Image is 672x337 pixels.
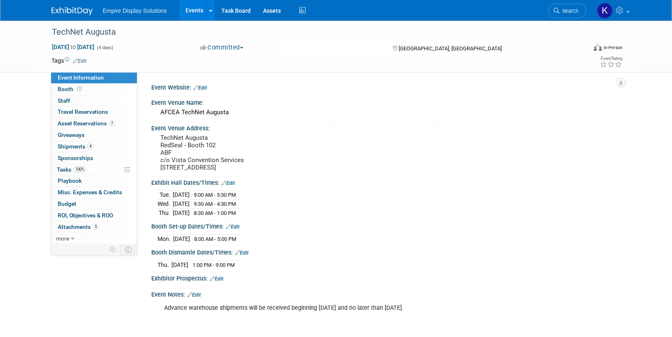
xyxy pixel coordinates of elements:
a: Edit [193,85,207,91]
td: Thu. [157,260,172,269]
div: Booth Set-up Dates/Times: [151,220,620,231]
td: [DATE] [173,208,190,217]
td: [DATE] [173,191,190,200]
span: Sponsorships [58,155,93,161]
div: Advance warehouse shipments will be received beginning [DATE] and no later than [DATE]. [158,300,530,316]
div: Event Venue Name: [151,97,620,107]
span: 4 [87,143,94,149]
a: Giveaways [51,130,137,141]
div: Event Venue Address: [151,122,620,132]
span: Booth [58,86,83,92]
a: ROI, Objectives & ROO [51,210,137,221]
a: Edit [73,58,87,64]
div: Event Website: [151,81,620,92]
span: 5 [93,224,99,230]
td: Thu. [157,208,173,217]
a: Search [548,4,586,18]
td: [DATE] [172,260,188,269]
a: Edit [187,292,201,298]
div: In-Person [603,45,623,51]
span: Travel Reservations [58,108,108,115]
span: 9:00 AM - 5:30 PM [194,192,236,198]
div: Booth Dismantle Dates/Times: [151,246,620,257]
td: Mon. [157,234,173,243]
img: Katelyn Hurlock [597,3,613,19]
span: Attachments [58,224,99,230]
img: Format-Inperson.png [594,44,602,51]
button: Committed [197,43,247,52]
td: Tags [52,57,87,65]
a: Edit [210,276,223,282]
span: to [69,44,77,50]
div: AFCEA TechNet Augusta [157,106,614,119]
span: more [56,235,69,242]
td: Toggle Event Tabs [120,244,137,255]
a: Edit [226,224,240,230]
span: 1:00 PM - 9:00 PM [193,262,235,268]
a: Booth [51,84,137,95]
a: Travel Reservations [51,106,137,118]
a: Budget [51,198,137,210]
div: Exhibitor Prospectus: [151,272,620,283]
span: Staff [58,97,70,104]
a: Shipments4 [51,141,137,152]
a: Event Information [51,72,137,83]
span: Search [559,8,578,14]
a: Staff [51,95,137,106]
td: [DATE] [173,200,190,209]
a: more [51,233,137,244]
div: Exhibit Hall Dates/Times: [151,177,620,187]
span: Misc. Expenses & Credits [58,189,122,196]
td: Tue. [157,191,173,200]
div: TechNet Augusta [49,25,574,40]
span: Giveaways [58,132,85,138]
span: 7 [109,120,115,127]
span: Budget [58,200,76,207]
div: Event Format [538,43,623,55]
a: Attachments5 [51,222,137,233]
a: Misc. Expenses & Credits [51,187,137,198]
td: Wed. [157,200,173,209]
a: Edit [221,180,235,186]
span: 100% [73,166,87,172]
a: Edit [235,250,249,256]
span: Playbook [58,177,82,184]
span: [DATE] [DATE] [52,43,95,51]
a: Playbook [51,175,137,186]
a: Sponsorships [51,153,137,164]
span: Empire Display Solutions [103,7,167,14]
img: ExhibitDay [52,7,93,15]
div: Event Rating [600,57,622,61]
span: Event Information [58,74,104,81]
span: [GEOGRAPHIC_DATA], [GEOGRAPHIC_DATA] [399,45,502,52]
span: Asset Reservations [58,120,115,127]
pre: TechNet Augusta RedSeal - Booth 102 ABF c/o Vista Convention Services [STREET_ADDRESS] [160,134,338,171]
a: Asset Reservations7 [51,118,137,129]
td: [DATE] [173,234,190,243]
span: 8:00 AM - 5:00 PM [194,236,236,242]
span: 8:30 AM - 1:00 PM [194,210,236,216]
span: 9:30 AM - 4:30 PM [194,201,236,207]
a: Tasks100% [51,164,137,175]
td: Personalize Event Tab Strip [106,244,120,255]
span: ROI, Objectives & ROO [58,212,113,219]
span: Tasks [57,166,87,173]
div: Event Notes: [151,288,620,299]
span: (4 days) [96,45,113,50]
span: Booth not reserved yet [75,86,83,92]
span: Shipments [58,143,94,150]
